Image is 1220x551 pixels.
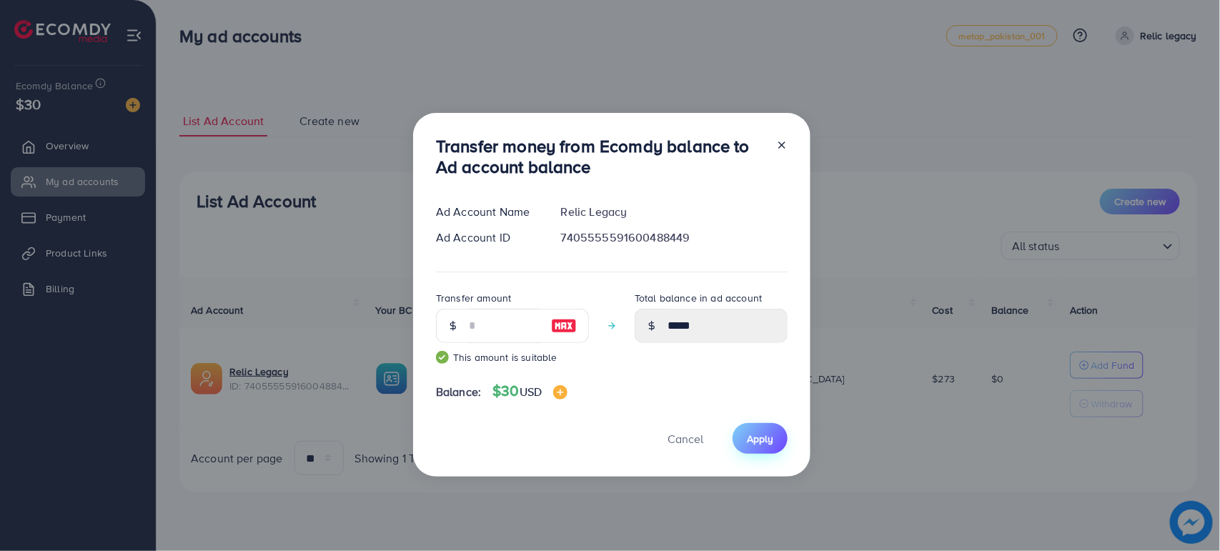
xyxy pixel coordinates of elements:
small: This amount is suitable [436,350,589,364]
div: Ad Account Name [425,204,550,220]
img: image [551,317,577,334]
img: image [553,385,567,399]
h3: Transfer money from Ecomdy balance to Ad account balance [436,136,765,177]
div: Ad Account ID [425,229,550,246]
img: guide [436,351,449,364]
h4: $30 [492,382,567,400]
span: Cancel [668,431,703,447]
div: 7405555591600488449 [550,229,799,246]
label: Transfer amount [436,291,511,305]
button: Cancel [650,423,721,454]
div: Relic Legacy [550,204,799,220]
span: Balance: [436,384,481,400]
span: Apply [747,432,773,446]
button: Apply [733,423,788,454]
span: USD [520,384,542,399]
label: Total balance in ad account [635,291,762,305]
